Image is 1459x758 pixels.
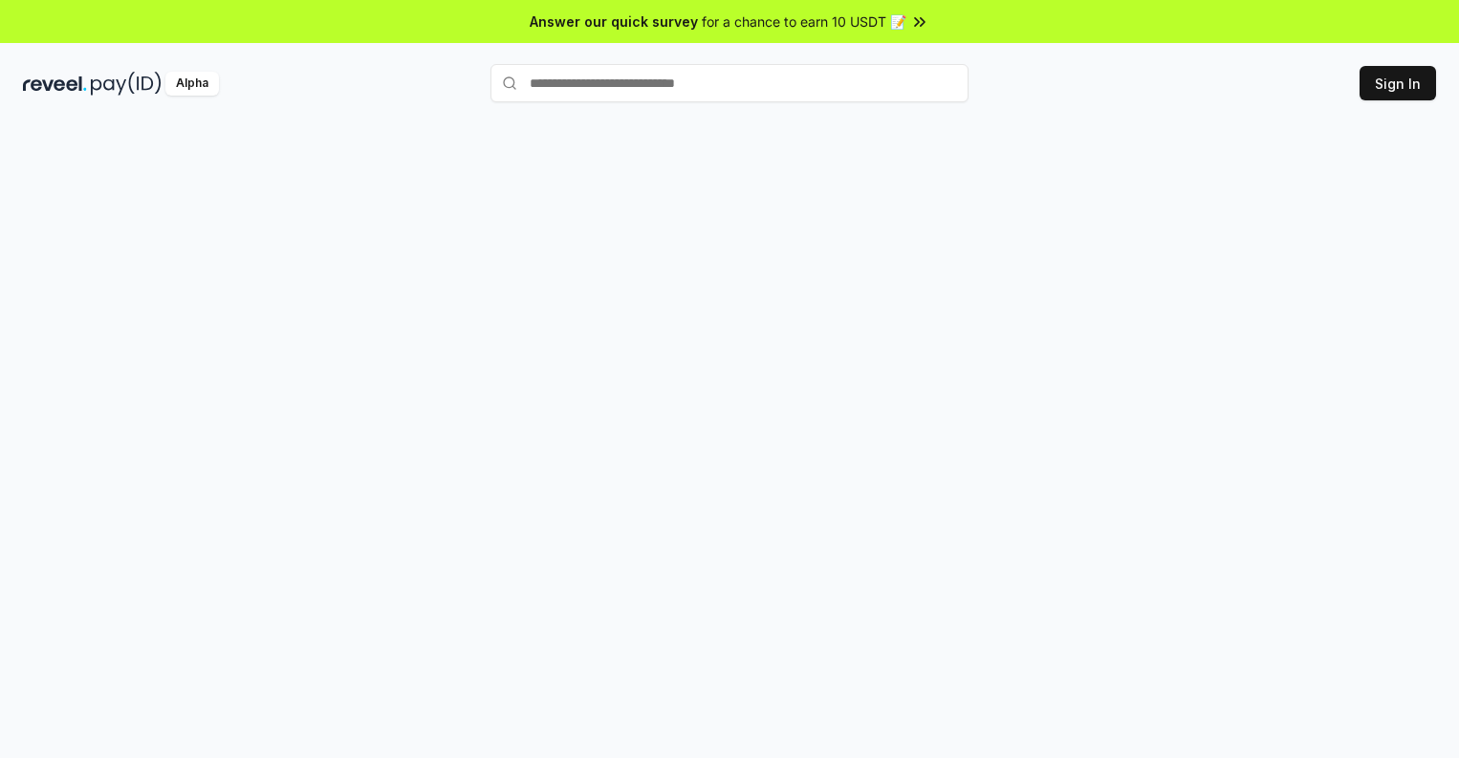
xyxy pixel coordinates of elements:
[23,72,87,96] img: reveel_dark
[702,11,906,32] span: for a chance to earn 10 USDT 📝
[91,72,162,96] img: pay_id
[165,72,219,96] div: Alpha
[1360,66,1436,100] button: Sign In
[530,11,698,32] span: Answer our quick survey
